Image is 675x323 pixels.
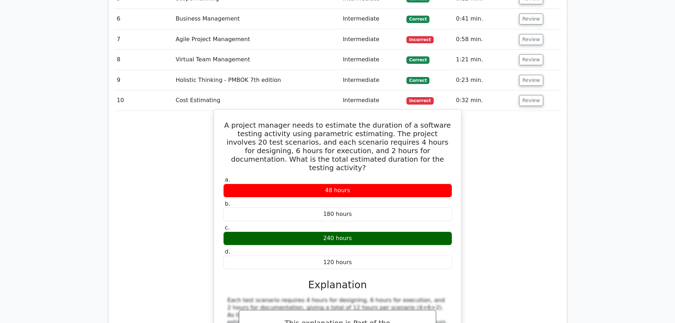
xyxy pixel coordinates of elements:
div: 240 hours [223,232,452,245]
div: 120 hours [223,256,452,269]
button: Review [519,95,543,106]
span: b. [225,200,230,207]
div: 48 hours [223,184,452,197]
span: c. [225,224,230,231]
td: Cost Estimating [173,90,340,111]
span: Correct [406,56,429,63]
span: d. [225,248,230,255]
td: Intermediate [340,90,404,111]
td: Intermediate [340,29,404,50]
td: 1:21 min. [453,50,516,70]
h5: A project manager needs to estimate the duration of a software testing activity using parametric ... [223,121,453,172]
td: 10 [114,90,173,111]
td: Business Management [173,9,340,29]
h3: Explanation [227,279,448,291]
td: Intermediate [340,9,404,29]
td: 6 [114,9,173,29]
button: Review [519,75,543,86]
td: Intermediate [340,70,404,90]
td: 0:58 min. [453,29,516,50]
td: Holistic Thinking - PMBOK 7th edition [173,70,340,90]
td: 0:32 min. [453,90,516,111]
td: Intermediate [340,50,404,70]
span: Incorrect [406,97,434,104]
td: 0:23 min. [453,70,516,90]
td: 8 [114,50,173,70]
span: a. [225,176,230,183]
span: Correct [406,16,429,23]
span: Correct [406,77,429,84]
button: Review [519,54,543,65]
td: 9 [114,70,173,90]
td: 7 [114,29,173,50]
div: 180 hours [223,207,452,221]
button: Review [519,13,543,24]
td: Virtual Team Management [173,50,340,70]
td: 0:41 min. [453,9,516,29]
td: Agile Project Management [173,29,340,50]
button: Review [519,34,543,45]
span: Incorrect [406,36,434,43]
